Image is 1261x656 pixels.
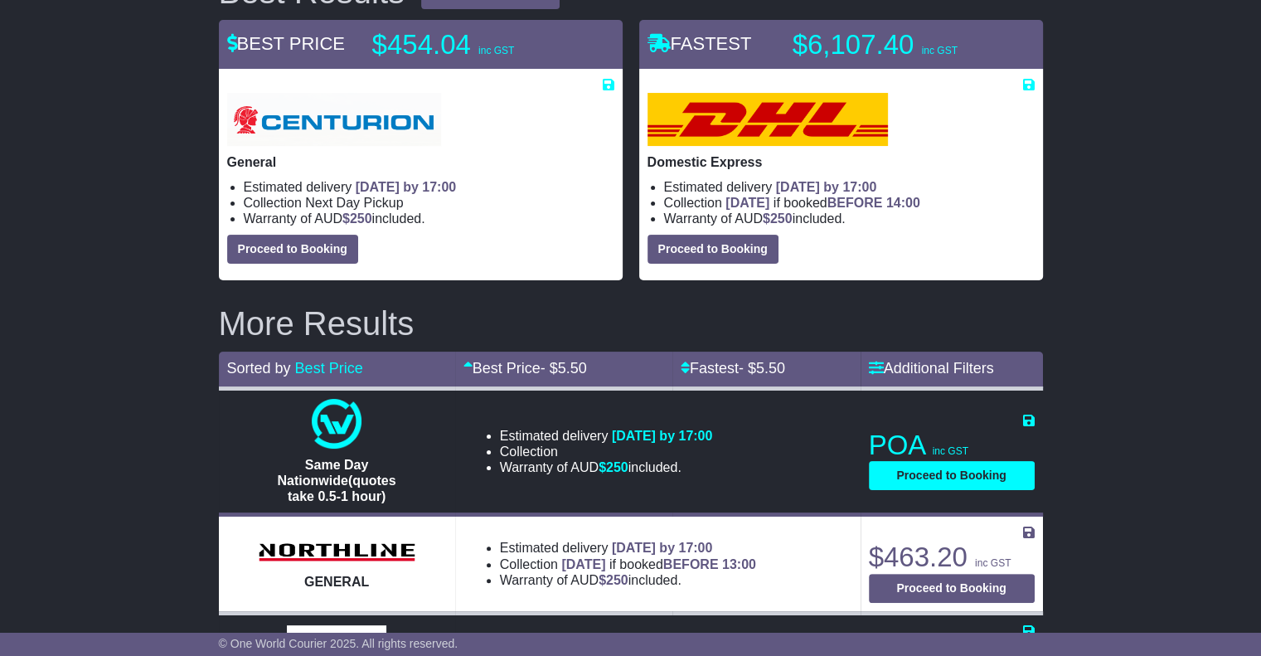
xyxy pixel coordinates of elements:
[756,360,785,377] span: 5.50
[606,460,628,474] span: 250
[500,556,756,572] li: Collection
[869,360,994,377] a: Additional Filters
[725,196,769,210] span: [DATE]
[975,557,1011,569] span: inc GST
[561,557,755,571] span: if booked
[244,179,614,195] li: Estimated delivery
[219,637,458,650] span: © One World Courier 2025. All rights reserved.
[869,429,1035,462] p: POA
[500,444,713,459] li: Collection
[793,28,1000,61] p: $6,107.40
[219,305,1043,342] h2: More Results
[558,360,587,377] span: 5.50
[827,196,883,210] span: BEFORE
[312,399,361,449] img: One World Courier: Same Day Nationwide(quotes take 0.5-1 hour)
[227,360,291,377] span: Sorted by
[244,195,614,211] li: Collection
[372,28,580,61] p: $454.04
[886,196,920,210] span: 14:00
[776,180,877,194] span: [DATE] by 17:00
[599,460,628,474] span: $
[606,573,628,587] span: 250
[463,360,587,377] a: Best Price- $5.50
[664,211,1035,226] li: Warranty of AUD included.
[763,211,793,226] span: $
[278,458,396,503] span: Same Day Nationwide(quotes take 0.5-1 hour)
[541,360,587,377] span: - $
[478,45,514,56] span: inc GST
[869,461,1035,490] button: Proceed to Booking
[561,557,605,571] span: [DATE]
[227,235,358,264] button: Proceed to Booking
[739,360,785,377] span: - $
[599,573,628,587] span: $
[500,572,756,588] li: Warranty of AUD included.
[254,538,420,566] img: Northline Distribution: GENERAL
[933,445,968,457] span: inc GST
[681,360,785,377] a: Fastest- $5.50
[356,180,457,194] span: [DATE] by 17:00
[227,154,614,170] p: General
[869,574,1035,603] button: Proceed to Booking
[612,541,713,555] span: [DATE] by 17:00
[921,45,957,56] span: inc GST
[227,33,345,54] span: BEST PRICE
[725,196,919,210] span: if booked
[647,154,1035,170] p: Domestic Express
[227,93,441,146] img: Centurion Transport: General
[244,211,614,226] li: Warranty of AUD included.
[664,195,1035,211] li: Collection
[722,557,756,571] span: 13:00
[295,360,363,377] a: Best Price
[647,93,888,146] img: DHL: Domestic Express
[647,33,752,54] span: FASTEST
[770,211,793,226] span: 250
[500,540,756,556] li: Estimated delivery
[663,557,719,571] span: BEFORE
[350,211,372,226] span: 250
[500,428,713,444] li: Estimated delivery
[647,235,778,264] button: Proceed to Booking
[664,179,1035,195] li: Estimated delivery
[612,429,713,443] span: [DATE] by 17:00
[869,541,1035,574] p: $463.20
[305,196,403,210] span: Next Day Pickup
[500,459,713,475] li: Warranty of AUD included.
[342,211,372,226] span: $
[304,575,369,589] span: GENERAL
